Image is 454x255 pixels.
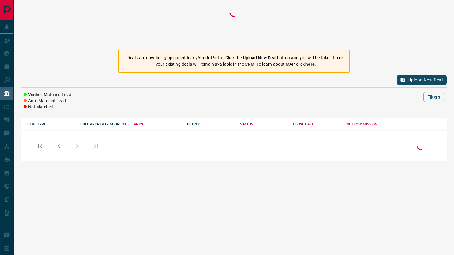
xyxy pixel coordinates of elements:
[134,122,181,126] div: PRICE
[293,122,340,126] div: CLOSE DATE
[240,122,287,126] div: STATUS
[243,55,277,60] strong: Upload New Deal
[187,122,234,126] div: CLIENTS
[24,104,71,110] li: Not Matched
[415,139,427,153] div: Loading
[27,122,74,126] div: DEAL TYPE
[305,62,315,67] a: here
[127,61,344,68] p: Your existing deals will remain available in the CRM. To learn about MAP click .
[80,122,128,126] div: FULL PROPERTY ADDRESS
[423,92,444,102] button: Filters
[397,75,447,85] a: Upload New Deal
[24,92,71,98] li: Verified Matched Lead
[127,55,344,61] p: Deals are now being uploaded to myAbode Portal. Click the button and you will be taken there.
[346,122,393,126] div: NET COMMISSION
[228,6,240,43] div: Loading
[24,98,71,104] li: Auto Matched Lead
